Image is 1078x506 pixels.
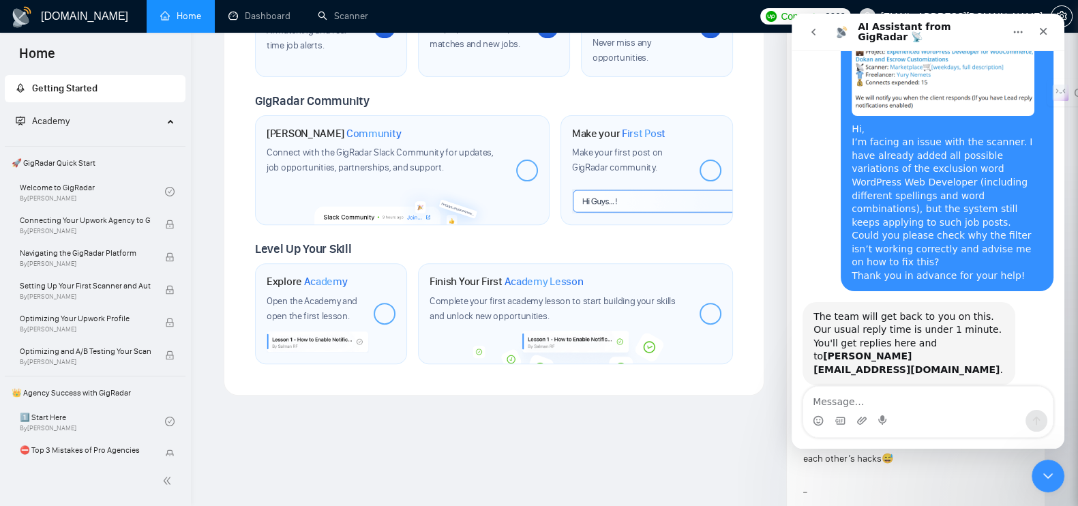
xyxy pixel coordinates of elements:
[16,83,25,93] span: rocket
[466,331,685,363] img: academy-bg.png
[20,260,151,268] span: By [PERSON_NAME]
[165,187,175,196] span: check-circle
[255,241,351,256] span: Level Up Your Skill
[267,295,357,322] span: Open the Academy and open the first lesson.
[32,83,98,94] span: Getting Started
[766,11,777,22] img: upwork-logo.png
[16,116,25,125] span: fund-projection-screen
[20,177,165,207] a: Welcome to GigRadarBy[PERSON_NAME]
[20,344,151,358] span: Optimizing and A/B Testing Your Scanner for Better Results
[255,93,370,108] span: GigRadar Community
[803,483,807,494] em: _
[430,295,676,322] span: Complete your first academy lesson to start building your skills and unlock new opportunities.
[165,449,175,459] span: lock
[318,10,368,22] a: searchScanner
[20,213,151,227] span: Connecting Your Upwork Agency to GigRadar
[165,318,175,327] span: lock
[792,14,1064,449] iframe: Intercom live chat
[165,417,175,426] span: check-circle
[16,115,70,127] span: Academy
[228,10,290,22] a: dashboardDashboard
[6,149,184,177] span: 🚀 GigRadar Quick Start
[165,285,175,295] span: lock
[1032,460,1064,492] iframe: Intercom live chat
[593,37,651,63] span: Never miss any opportunities.
[20,358,151,366] span: By [PERSON_NAME]
[1051,11,1072,22] span: setting
[1051,11,1073,22] a: setting
[5,75,185,102] li: Getting Started
[6,379,184,406] span: 👑 Agency Success with GigRadar
[160,10,201,22] a: homeHome
[165,252,175,262] span: lock
[20,312,151,325] span: Optimizing Your Upwork Profile
[20,443,151,457] span: ⛔ Top 3 Mistakes of Pro Agencies
[8,44,66,72] span: Home
[267,147,494,173] span: Connect with the GigRadar Slack Community for updates, job opportunities, partnerships, and support.
[20,325,151,333] span: By [PERSON_NAME]
[20,246,151,260] span: Navigating the GigRadar Platform
[825,9,845,24] span: 2060
[863,12,872,21] span: user
[267,127,402,140] h1: [PERSON_NAME]
[11,6,33,28] img: logo
[572,127,665,140] h1: Make your
[165,351,175,360] span: lock
[572,147,663,173] span: Make your first post on GigRadar community.
[882,453,893,464] span: 😅
[267,275,348,288] h1: Explore
[162,474,176,488] span: double-left
[430,275,583,288] h1: Finish Your First
[165,220,175,229] span: lock
[20,279,151,293] span: Setting Up Your First Scanner and Auto-Bidder
[781,9,822,24] span: Connects:
[346,127,402,140] span: Community
[304,275,348,288] span: Academy
[1051,5,1073,27] button: setting
[622,127,665,140] span: First Post
[504,275,583,288] span: Academy Lesson
[20,227,151,235] span: By [PERSON_NAME]
[32,115,70,127] span: Academy
[20,293,151,301] span: By [PERSON_NAME]
[20,406,165,436] a: 1️⃣ Start HereBy[PERSON_NAME]
[314,183,490,225] img: slackcommunity-bg.png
